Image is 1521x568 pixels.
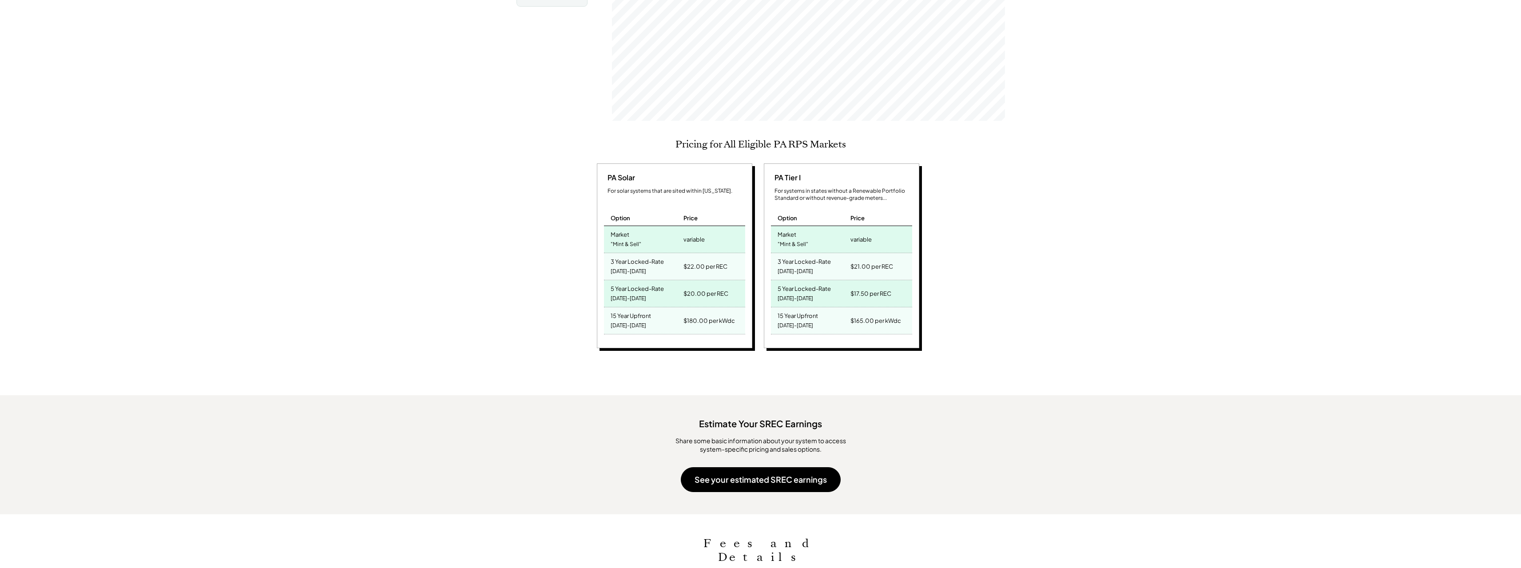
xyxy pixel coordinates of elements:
[611,255,664,266] div: 3 Year Locked-Rate
[850,214,865,222] div: Price
[778,255,831,266] div: 3 Year Locked-Rate
[778,266,813,278] div: [DATE]-[DATE]
[611,266,646,278] div: [DATE]-[DATE]
[778,228,796,238] div: Market
[611,293,646,305] div: [DATE]-[DATE]
[850,314,901,327] div: $165.00 per kWdc
[611,214,630,222] div: Option
[675,139,846,150] h2: Pricing for All Eligible PA RPS Markets
[611,282,664,293] div: 5 Year Locked-Rate
[778,293,813,305] div: [DATE]-[DATE]
[683,260,727,273] div: $22.00 per REC
[774,187,912,203] div: For systems in states without a Renewable Portfolio Standard or without revenue-grade meters...
[611,320,646,332] div: [DATE]-[DATE]
[672,536,850,564] h2: Fees and Details
[611,238,641,250] div: "Mint & Sell"
[9,413,1512,430] div: Estimate Your SREC Earnings
[850,287,891,300] div: $17.50 per REC
[683,314,735,327] div: $180.00 per kWdc
[771,173,801,183] div: PA Tier I
[850,260,893,273] div: $21.00 per REC
[850,233,872,246] div: variable
[778,320,813,332] div: [DATE]-[DATE]
[604,173,635,183] div: PA Solar
[663,437,858,454] div: ​Share some basic information about your system to access system-specific pricing and sales options.
[778,310,818,320] div: 15 Year Upfront
[778,214,797,222] div: Option
[608,187,745,195] div: For solar systems that are sited within [US_STATE].
[683,233,705,246] div: variable
[611,228,629,238] div: Market
[683,214,698,222] div: Price
[611,310,651,320] div: 15 Year Upfront
[681,467,841,492] button: See your estimated SREC earnings
[778,238,808,250] div: "Mint & Sell"
[778,282,831,293] div: 5 Year Locked-Rate
[683,287,728,300] div: $20.00 per REC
